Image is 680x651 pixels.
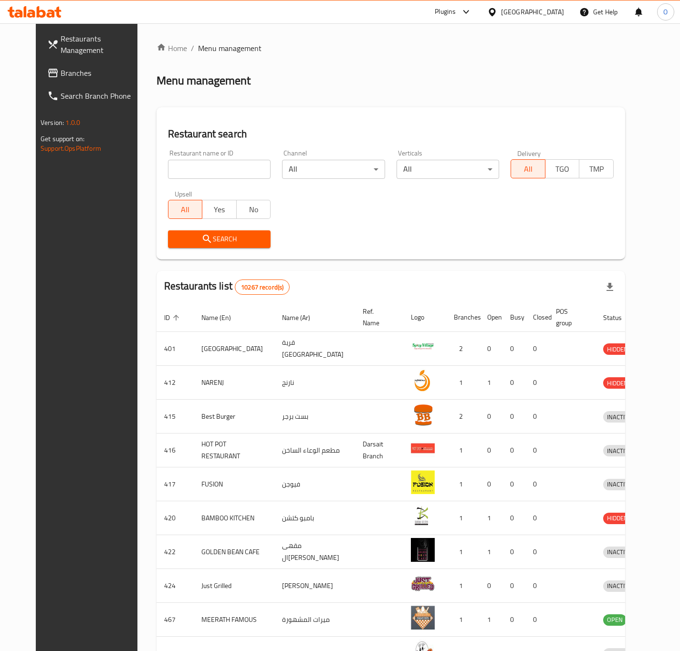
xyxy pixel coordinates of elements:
nav: breadcrumb [157,42,625,54]
td: 0 [525,501,548,535]
span: TGO [549,162,576,176]
td: 422 [157,535,194,569]
td: 1 [446,434,480,467]
span: 10267 record(s) [235,283,289,292]
span: All [515,162,542,176]
td: 424 [157,569,194,603]
td: بست برجر [274,400,355,434]
img: Spicy Village [411,335,435,359]
th: Logo [403,303,446,332]
span: INACTIVE [603,580,636,591]
span: Search [176,233,263,245]
td: 0 [502,332,525,366]
span: Menu management [198,42,262,54]
td: 412 [157,366,194,400]
td: 1 [480,603,502,637]
img: HOT POT RESTAURANT [411,436,435,460]
td: 0 [525,603,548,637]
div: OPEN [603,614,627,626]
td: BAMBOO KITCHEN [194,501,274,535]
span: All [172,203,199,217]
div: [GEOGRAPHIC_DATA] [501,7,564,17]
td: 0 [480,467,502,501]
button: TMP [579,159,614,178]
span: ID [164,312,182,323]
td: [PERSON_NAME] [274,569,355,603]
span: INACTIVE [603,479,636,490]
td: 0 [525,467,548,501]
td: HOT POT RESTAURANT [194,434,274,467]
th: Open [480,303,502,332]
div: HIDDEN [603,343,632,355]
th: Closed [525,303,548,332]
td: بامبو كتشن [274,501,355,535]
span: Status [603,312,634,323]
span: Ref. Name [363,306,392,329]
span: Search Branch Phone [61,90,142,102]
td: Just Grilled [194,569,274,603]
td: 0 [525,535,548,569]
td: نارنج [274,366,355,400]
td: 0 [480,332,502,366]
a: Home [157,42,187,54]
button: No [236,200,271,219]
img: Best Burger [411,403,435,426]
td: 0 [525,434,548,467]
img: GOLDEN BEAN CAFE [411,538,435,562]
span: Yes [206,203,233,217]
span: Name (Ar) [282,312,323,323]
img: MEERATH FAMOUS [411,606,435,630]
td: مقهى ال[PERSON_NAME] [274,535,355,569]
button: All [168,200,203,219]
td: 0 [480,400,502,434]
h2: Restaurant search [168,127,614,141]
span: Restaurants Management [61,33,142,56]
span: INACTIVE [603,412,636,423]
td: 0 [502,434,525,467]
td: 2 [446,400,480,434]
td: 0 [502,366,525,400]
span: INACTIVE [603,445,636,456]
span: Get support on: [41,133,84,145]
li: / [191,42,194,54]
td: GOLDEN BEAN CAFE [194,535,274,569]
td: 1 [446,569,480,603]
td: [GEOGRAPHIC_DATA] [194,332,274,366]
span: HIDDEN [603,513,632,524]
td: قرية [GEOGRAPHIC_DATA] [274,332,355,366]
td: 1 [446,366,480,400]
label: Delivery [517,150,541,156]
td: 0 [502,569,525,603]
button: TGO [545,159,580,178]
td: 0 [480,434,502,467]
img: FUSION [411,470,435,494]
input: Search for restaurant name or ID.. [168,160,271,179]
div: INACTIVE [603,547,636,558]
a: Support.OpsPlatform [41,142,101,155]
td: 1 [446,535,480,569]
td: 1 [446,501,480,535]
td: 420 [157,501,194,535]
td: 467 [157,603,194,637]
img: BAMBOO KITCHEN [411,504,435,528]
td: 0 [480,569,502,603]
div: All [282,160,385,179]
span: O [663,7,668,17]
td: Best Burger [194,400,274,434]
td: 0 [502,467,525,501]
img: NARENJ [411,369,435,393]
td: ميرات المشهورة [274,603,355,637]
span: HIDDEN [603,378,632,389]
td: 417 [157,467,194,501]
th: Branches [446,303,480,332]
a: Branches [40,62,149,84]
td: 416 [157,434,194,467]
span: OPEN [603,614,627,625]
td: 1 [446,603,480,637]
td: MEERATH FAMOUS [194,603,274,637]
span: Name (En) [201,312,243,323]
h2: Menu management [157,73,251,88]
td: 0 [502,535,525,569]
